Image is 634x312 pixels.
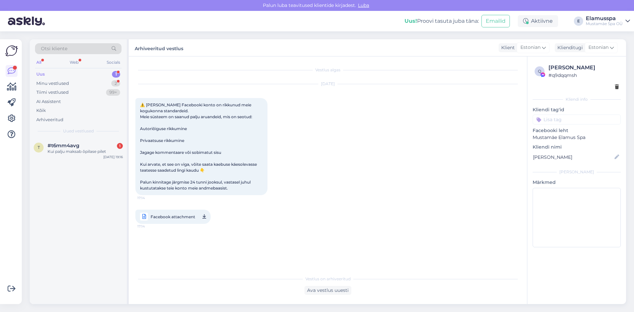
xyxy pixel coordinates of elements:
span: Otsi kliente [41,45,67,52]
span: #t6mm4avg [48,143,79,149]
div: [DATE] 19:16 [103,155,123,159]
span: t [38,145,40,150]
div: Klient [499,44,515,51]
a: Facebook attachment17:14 [135,210,211,224]
span: Facebook attachment [151,213,195,221]
span: Estonian [520,44,541,51]
span: Uued vestlused [63,128,94,134]
div: Vestlus algas [135,67,520,73]
div: Web [68,58,80,67]
div: Uus [36,71,45,78]
div: 1 [117,143,123,149]
div: Elamusspa [586,16,623,21]
div: [DATE] [135,81,520,87]
div: [PERSON_NAME] [548,64,619,72]
div: 2 [111,80,120,87]
div: AI Assistent [36,98,61,105]
div: # q9dqqmsh [548,72,619,79]
img: Askly Logo [5,45,18,57]
p: Kliendi tag'id [533,106,621,113]
div: [PERSON_NAME] [533,169,621,175]
label: Arhiveeritud vestlus [135,43,183,52]
div: Kui palju maksab õpilase pilet [48,149,123,155]
button: Emailid [481,15,510,27]
span: q [538,69,541,74]
div: Aktiivne [518,15,558,27]
p: Märkmed [533,179,621,186]
div: Arhiveeritud [36,117,63,123]
div: E [574,17,583,26]
div: Socials [105,58,122,67]
a: ElamusspaMustamäe Spa OÜ [586,16,630,26]
p: Kliendi nimi [533,144,621,151]
b: Uus! [405,18,417,24]
span: Luba [356,2,371,8]
span: 17:14 [137,222,162,230]
p: Facebooki leht [533,127,621,134]
span: Estonian [588,44,609,51]
input: Lisa nimi [533,154,613,161]
input: Lisa tag [533,115,621,124]
div: Klienditugi [555,44,583,51]
div: 99+ [106,89,120,96]
p: Mustamäe Elamus Spa [533,134,621,141]
div: Proovi tasuta juba täna: [405,17,479,25]
div: Tiimi vestlused [36,89,69,96]
div: All [35,58,43,67]
div: Ava vestlus uuesti [304,286,351,295]
span: 17:14 [137,195,162,200]
div: Kõik [36,107,46,114]
div: Minu vestlused [36,80,69,87]
div: 1 [112,71,120,78]
span: ⚠️ [PERSON_NAME] Facebooki konto on rikkunud meie kogukonna standardeid. Meie süsteem on saanud p... [140,102,258,191]
span: Vestlus on arhiveeritud [305,276,351,282]
div: Mustamäe Spa OÜ [586,21,623,26]
div: Kliendi info [533,96,621,102]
